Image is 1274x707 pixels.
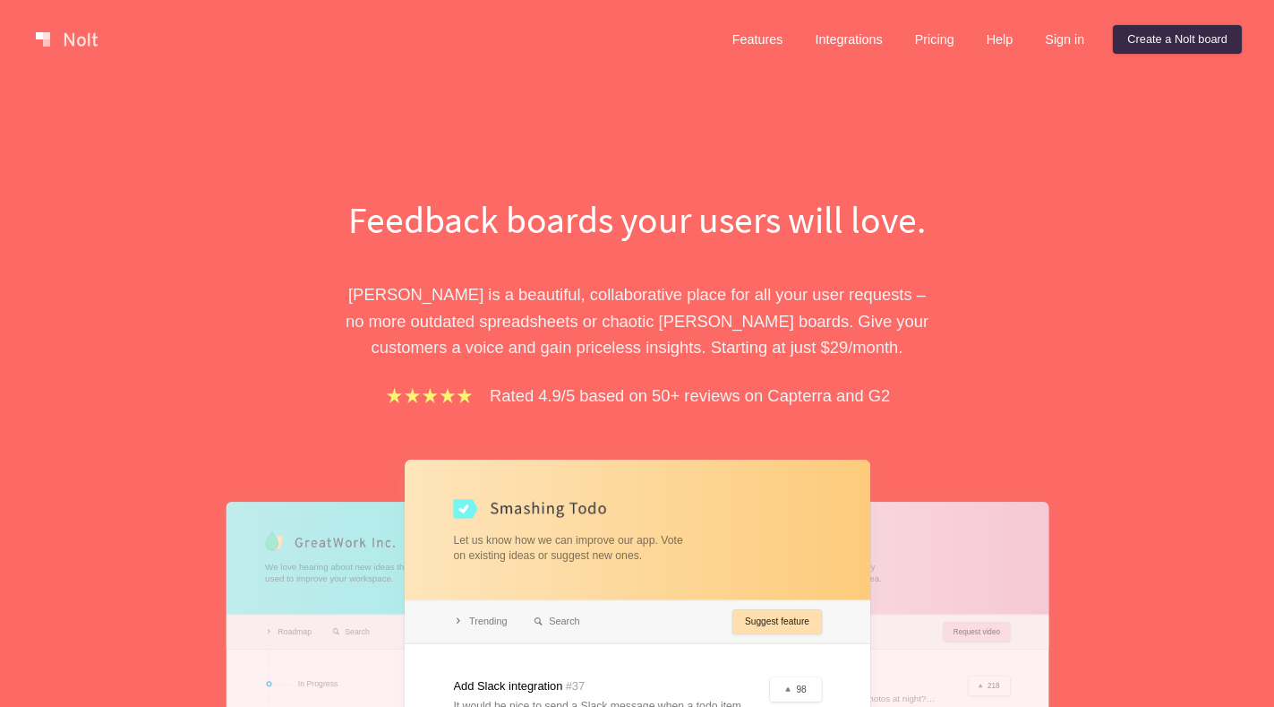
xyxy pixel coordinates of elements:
p: Rated 4.9/5 based on 50+ reviews on Capterra and G2 [490,383,890,409]
img: stars.b067e34983.png [384,385,475,406]
h1: Feedback boards your users will love. [329,194,946,246]
a: Pricing [901,25,969,54]
a: Integrations [800,25,896,54]
a: Features [718,25,798,54]
a: Help [972,25,1028,54]
p: [PERSON_NAME] is a beautiful, collaborative place for all your user requests – no more outdated s... [329,281,946,360]
a: Create a Nolt board [1113,25,1242,54]
a: Sign in [1030,25,1099,54]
